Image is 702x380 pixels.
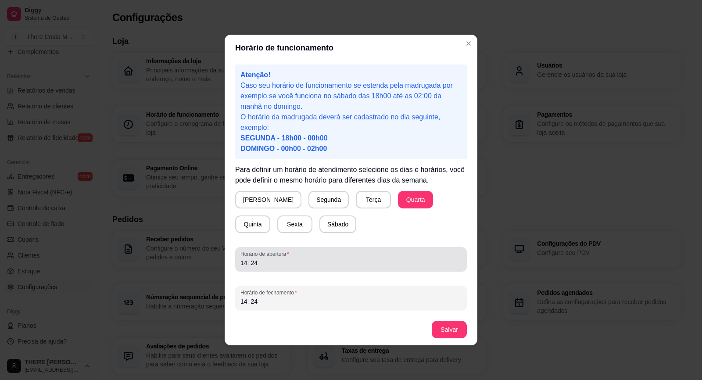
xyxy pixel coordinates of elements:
[432,321,467,338] button: Salvar
[240,112,462,154] p: O horário da madrugada deverá ser cadastrado no dia seguinte, exemplo:
[250,258,258,267] div: minute,
[398,191,433,208] button: Quarta
[240,145,327,152] span: DOMINGO - 00h00 - 02h00
[308,191,349,208] button: Segunda
[356,191,391,208] button: Terça
[247,297,251,306] div: :
[240,80,462,112] p: Caso seu horário de funcionamento se estenda pela madrugada por exemplo se você funciona no sábad...
[250,297,258,306] div: minute,
[235,191,301,208] button: [PERSON_NAME]
[240,289,462,296] span: Horário de fechamento
[235,165,467,186] p: Para definir um horário de atendimento selecione os dias e horários, você pode definir o mesmo ho...
[240,258,248,267] div: hour,
[277,215,312,233] button: Sexta
[247,258,251,267] div: :
[240,134,328,142] span: SEGUNDA - 18h00 - 00h00
[240,297,248,306] div: hour,
[240,251,462,258] span: Horário de abertura
[235,215,270,233] button: Quinta
[462,36,476,50] button: Close
[240,70,462,80] p: Atenção!
[225,35,477,61] header: Horário de funcionamento
[319,215,356,233] button: Sábado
